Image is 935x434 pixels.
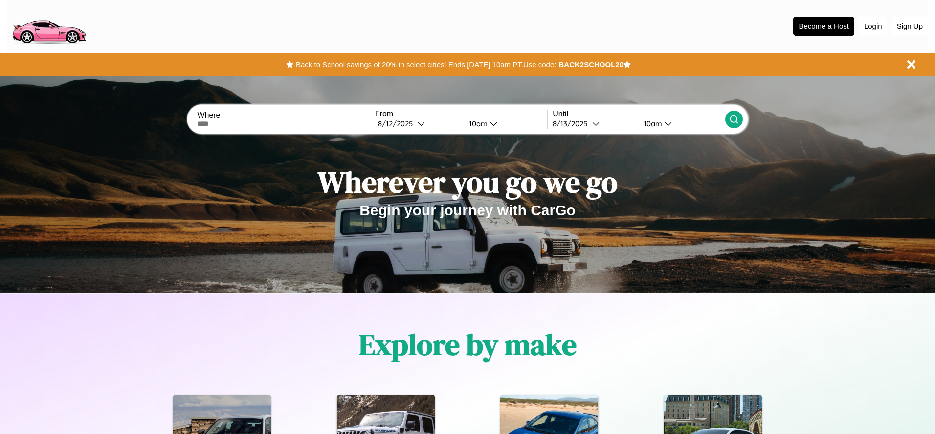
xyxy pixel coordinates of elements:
button: Back to School savings of 20% in select cities! Ends [DATE] 10am PT.Use code: [293,58,558,71]
h1: Explore by make [359,324,577,365]
button: Become a Host [793,17,854,36]
label: Where [197,111,369,120]
button: Sign Up [892,17,928,35]
button: 10am [461,118,547,129]
div: 8 / 12 / 2025 [378,119,418,128]
b: BACK2SCHOOL20 [558,60,623,69]
button: Login [859,17,887,35]
button: 8/12/2025 [375,118,461,129]
div: 10am [464,119,490,128]
img: logo [7,5,90,46]
div: 10am [639,119,665,128]
label: Until [553,110,725,118]
div: 8 / 13 / 2025 [553,119,592,128]
button: 10am [636,118,725,129]
label: From [375,110,547,118]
